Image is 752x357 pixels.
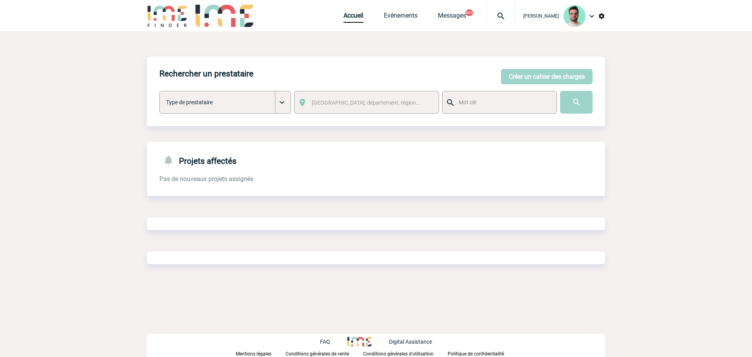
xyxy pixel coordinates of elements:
[448,350,517,357] a: Politique de confidentialité
[236,351,271,357] p: Mentions légales
[384,12,418,23] a: Evénements
[236,350,286,357] a: Mentions légales
[147,5,188,27] img: IME-Finder
[564,5,586,27] img: 121547-2.png
[163,154,179,166] img: notifications-24-px-g.png
[389,339,432,345] p: Digital Assistance
[312,100,421,106] span: [GEOGRAPHIC_DATA], département, région...
[159,154,237,166] h4: Projets affectés
[286,350,363,357] a: Conditions générales de vente
[457,97,550,107] input: Mot clé
[448,351,504,357] p: Politique de confidentialité
[159,175,253,183] span: Pas de nouveaux projets assignés
[320,339,330,345] p: FAQ
[159,69,253,78] h4: Rechercher un prestataire
[465,9,473,16] button: 99+
[320,337,347,345] a: FAQ
[523,13,559,19] span: [PERSON_NAME]
[363,351,434,357] p: Conditions générales d'utilisation
[286,351,349,357] p: Conditions générales de vente
[347,337,372,346] img: http://www.idealmeetingsevents.fr/
[363,350,448,357] a: Conditions générales d'utilisation
[343,12,363,23] a: Accueil
[560,91,593,114] input: Submit
[438,12,466,23] a: Messages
